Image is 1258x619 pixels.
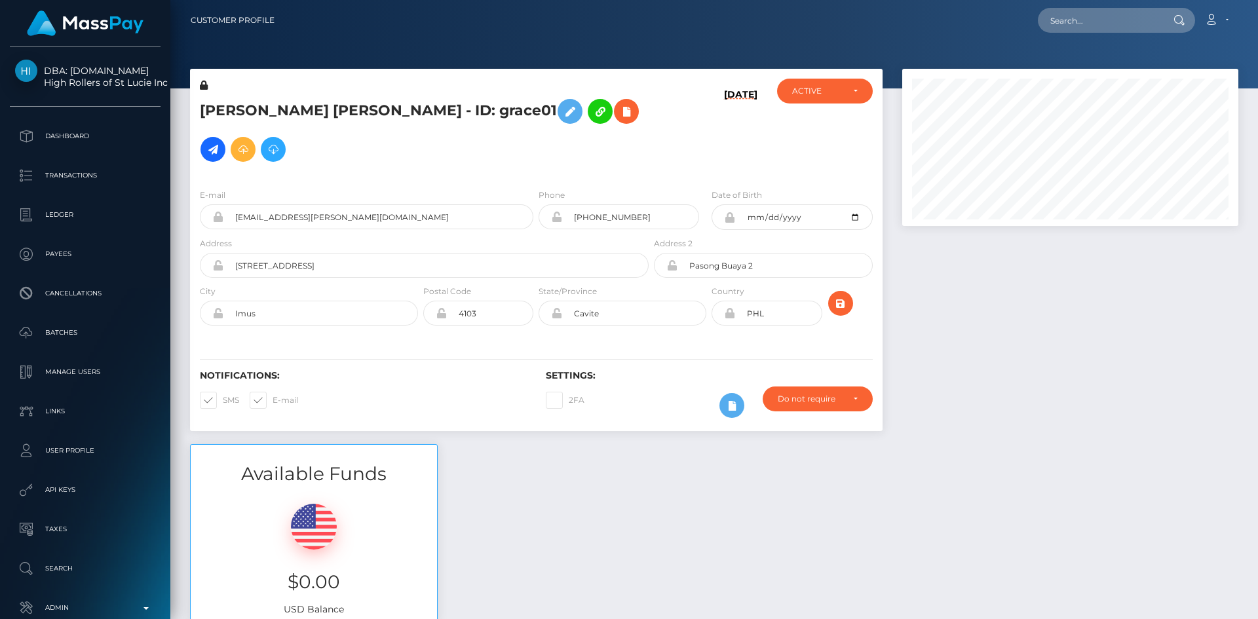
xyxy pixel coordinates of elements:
p: Ledger [15,205,155,225]
span: DBA: [DOMAIN_NAME] High Rollers of St Lucie Inc [10,65,161,88]
label: Phone [539,189,565,201]
a: User Profile [10,434,161,467]
a: Ledger [10,198,161,231]
a: Transactions [10,159,161,192]
img: USD.png [291,504,337,550]
h5: [PERSON_NAME] [PERSON_NAME] - ID: grace01 [200,92,641,168]
h3: Available Funds [191,461,437,487]
a: Manage Users [10,356,161,388]
label: SMS [200,392,239,409]
label: Address [200,238,232,250]
div: Do not require [778,394,843,404]
h6: [DATE] [724,89,757,173]
label: 2FA [546,392,584,409]
input: Search... [1038,8,1161,33]
label: Date of Birth [712,189,762,201]
h3: $0.00 [200,569,427,595]
a: API Keys [10,474,161,506]
h6: Settings: [546,370,872,381]
p: Batches [15,323,155,343]
a: Batches [10,316,161,349]
a: Payees [10,238,161,271]
button: Do not require [763,386,873,411]
p: Search [15,559,155,578]
p: Admin [15,598,155,618]
p: Cancellations [15,284,155,303]
img: MassPay Logo [27,10,143,36]
p: API Keys [15,480,155,500]
p: Links [15,402,155,421]
p: Transactions [15,166,155,185]
a: Links [10,395,161,428]
a: Dashboard [10,120,161,153]
p: Manage Users [15,362,155,382]
a: Taxes [10,513,161,546]
label: E-mail [250,392,298,409]
a: Initiate Payout [200,137,225,162]
label: Postal Code [423,286,471,297]
label: Address 2 [654,238,693,250]
p: Dashboard [15,126,155,146]
label: Country [712,286,744,297]
a: Customer Profile [191,7,275,34]
a: Cancellations [10,277,161,310]
label: State/Province [539,286,597,297]
button: ACTIVE [777,79,873,103]
h6: Notifications: [200,370,526,381]
p: User Profile [15,441,155,460]
label: City [200,286,216,297]
img: High Rollers of St Lucie Inc [15,60,37,82]
a: Search [10,552,161,585]
p: Taxes [15,519,155,539]
p: Payees [15,244,155,264]
div: ACTIVE [792,86,843,96]
label: E-mail [200,189,225,201]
